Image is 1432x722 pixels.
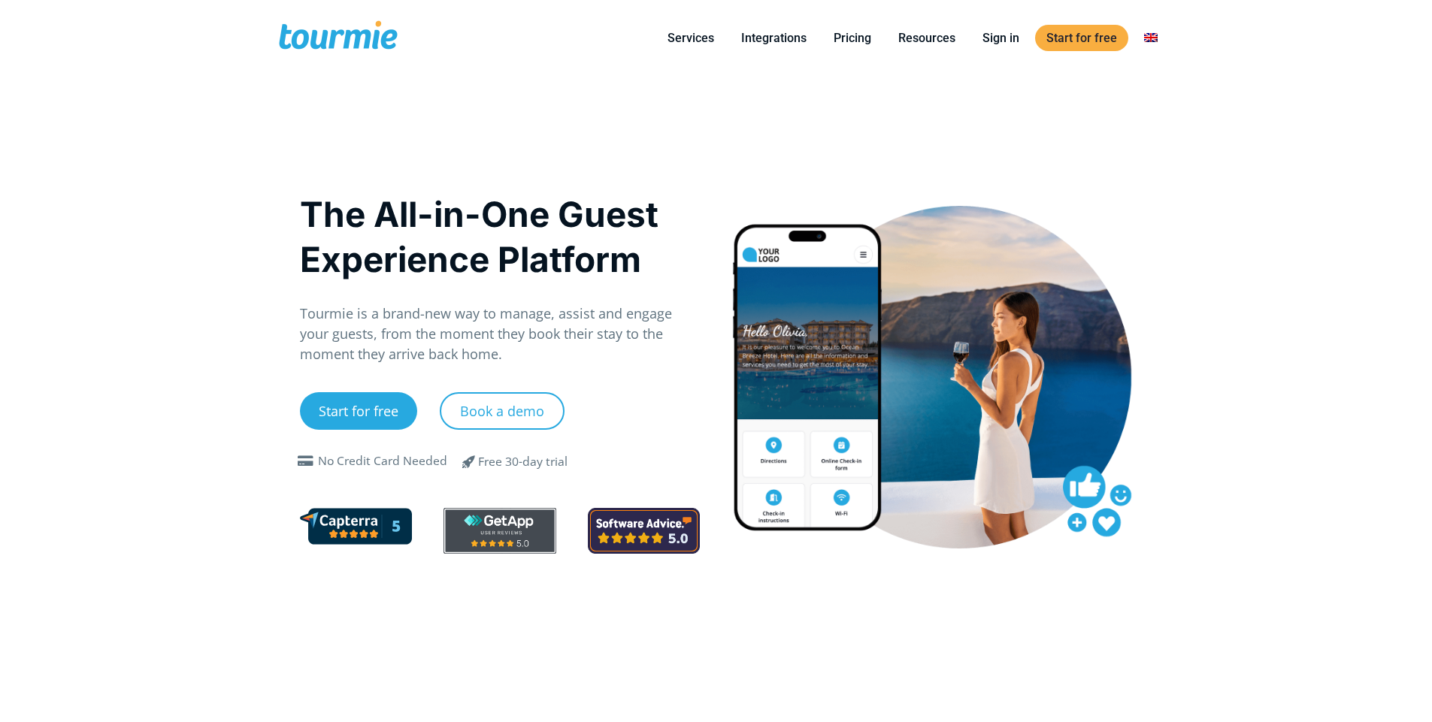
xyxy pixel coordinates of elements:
[300,192,701,282] h1: The All-in-One Guest Experience Platform
[822,29,883,47] a: Pricing
[478,453,568,471] div: Free 30-day trial
[1035,25,1128,51] a: Start for free
[887,29,967,47] a: Resources
[294,455,318,467] span: 
[300,304,701,364] p: Tourmie is a brand-new way to manage, assist and engage your guests, from the moment they book th...
[1133,29,1169,47] a: Switch to
[440,392,565,430] a: Book a demo
[451,452,487,470] span: 
[730,29,818,47] a: Integrations
[318,452,447,470] div: No Credit Card Needed
[656,29,725,47] a: Services
[971,29,1031,47] a: Sign in
[300,392,417,430] a: Start for free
